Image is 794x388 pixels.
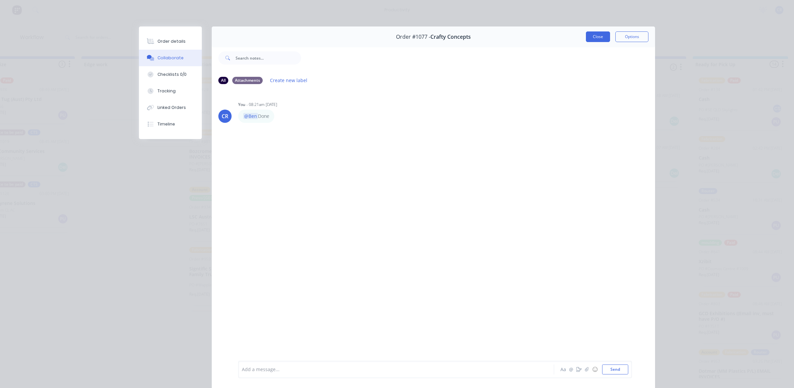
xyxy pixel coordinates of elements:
button: Close [586,31,610,42]
div: You [238,102,245,108]
button: Order details [139,33,202,50]
div: Timeline [157,121,175,127]
div: Order details [157,38,186,44]
span: Crafty Concepts [430,34,471,40]
button: Send [602,364,628,374]
span: @Ben [243,113,258,119]
button: Timeline [139,116,202,132]
div: - 08:21am [DATE] [246,102,277,108]
button: Aa [559,365,567,373]
div: All [218,77,228,84]
div: Collaborate [157,55,184,61]
button: Linked Orders [139,99,202,116]
button: Options [615,31,648,42]
button: Checklists 0/0 [139,66,202,83]
div: CR [222,112,228,120]
button: Create new label [267,76,311,85]
span: Order #1077 - [396,34,430,40]
button: ☺ [591,365,599,373]
button: @ [567,365,575,373]
div: Linked Orders [157,105,186,111]
div: Checklists 0/0 [157,72,187,77]
button: Tracking [139,83,202,99]
p: Done [243,113,269,120]
input: Search notes... [236,51,301,65]
button: Collaborate [139,50,202,66]
div: Attachments [232,77,263,84]
div: Tracking [157,88,176,94]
